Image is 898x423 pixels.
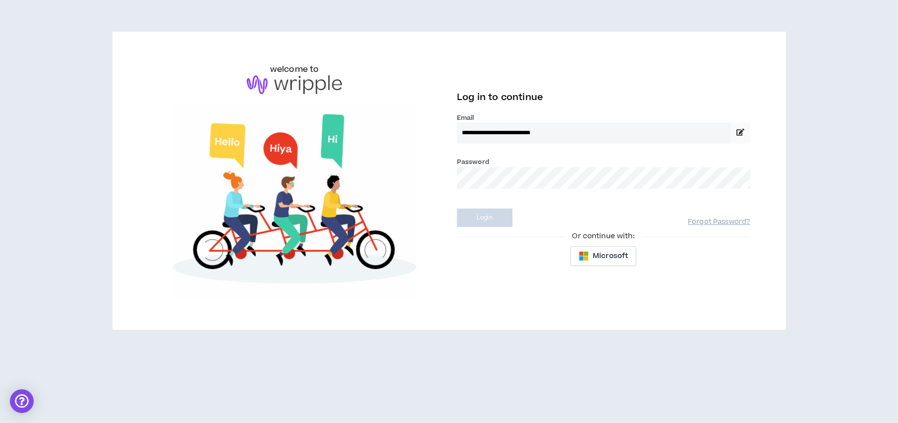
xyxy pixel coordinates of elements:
h6: welcome to [270,63,319,75]
button: Microsoft [570,246,636,266]
label: Email [457,113,750,122]
button: Login [457,209,512,227]
span: Or continue with: [565,231,642,242]
a: Forgot Password? [688,217,750,227]
div: Open Intercom Messenger [10,389,34,413]
span: Microsoft [593,251,628,262]
span: Log in to continue [457,91,543,104]
img: logo-brand.png [247,75,342,94]
label: Password [457,158,489,166]
img: Welcome to Wripple [148,104,442,298]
